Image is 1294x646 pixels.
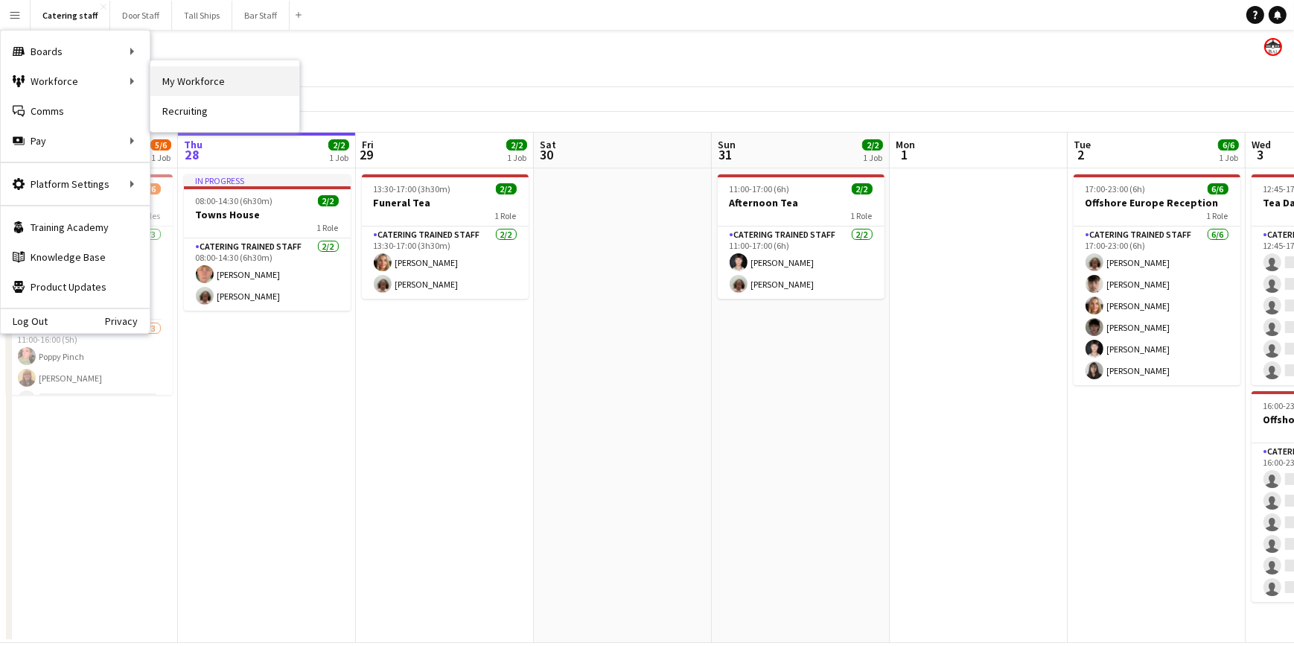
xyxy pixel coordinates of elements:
[1207,210,1228,221] span: 1 Role
[1086,183,1146,194] span: 17:00-23:00 (6h)
[496,183,517,194] span: 2/2
[1074,174,1240,385] app-job-card: 17:00-23:00 (6h)6/6Offshore Europe Reception1 RoleCatering trained staff6/617:00-23:00 (6h)[PERSO...
[318,195,339,206] span: 2/2
[31,1,110,30] button: Catering staff
[851,210,873,221] span: 1 Role
[1,66,150,96] div: Workforce
[896,138,915,151] span: Mon
[172,1,232,30] button: Tall Ships
[495,210,517,221] span: 1 Role
[852,183,873,194] span: 2/2
[184,208,351,221] h3: Towns House
[360,146,374,163] span: 29
[1,126,150,156] div: Pay
[329,152,348,163] div: 1 Job
[718,174,885,299] app-job-card: 11:00-17:00 (6h)2/2Afternoon Tea1 RoleCatering trained staff2/211:00-17:00 (6h)[PERSON_NAME][PERS...
[151,152,170,163] div: 1 Job
[718,227,885,299] app-card-role: Catering trained staff2/211:00-17:00 (6h)[PERSON_NAME][PERSON_NAME]
[196,195,273,206] span: 08:00-14:30 (6h30m)
[863,152,882,163] div: 1 Job
[718,196,885,209] h3: Afternoon Tea
[328,139,349,151] span: 2/2
[862,139,883,151] span: 2/2
[150,139,171,151] span: 5/6
[1264,38,1282,56] app-user-avatar: Beach Ballroom
[1071,146,1091,163] span: 2
[1249,146,1271,163] span: 3
[538,146,556,163] span: 30
[362,138,374,151] span: Fri
[184,174,351,311] app-job-card: In progress08:00-14:30 (6h30m)2/2Towns House1 RoleCatering trained staff2/208:00-14:30 (6h30m)[PE...
[1,37,150,66] div: Boards
[317,222,339,233] span: 1 Role
[184,138,203,151] span: Thu
[1,272,150,302] a: Product Updates
[1074,227,1240,385] app-card-role: Catering trained staff6/617:00-23:00 (6h)[PERSON_NAME][PERSON_NAME][PERSON_NAME][PERSON_NAME][PER...
[150,96,299,126] a: Recruiting
[374,183,451,194] span: 13:30-17:00 (3h30m)
[540,138,556,151] span: Sat
[1,212,150,242] a: Training Academy
[1074,196,1240,209] h3: Offshore Europe Reception
[1208,183,1228,194] span: 6/6
[506,139,527,151] span: 2/2
[182,146,203,163] span: 28
[730,183,790,194] span: 11:00-17:00 (6h)
[718,138,736,151] span: Sun
[150,66,299,96] a: My Workforce
[184,174,351,186] div: In progress
[362,174,529,299] app-job-card: 13:30-17:00 (3h30m)2/2Funeral Tea1 RoleCatering trained staff2/213:30-17:00 (3h30m)[PERSON_NAME][...
[184,238,351,311] app-card-role: Catering trained staff2/208:00-14:30 (6h30m)[PERSON_NAME][PERSON_NAME]
[1074,138,1091,151] span: Tue
[893,146,915,163] span: 1
[715,146,736,163] span: 31
[105,315,150,327] a: Privacy
[1252,138,1271,151] span: Wed
[1,315,48,327] a: Log Out
[1219,152,1238,163] div: 1 Job
[232,1,290,30] button: Bar Staff
[1218,139,1239,151] span: 6/6
[507,152,526,163] div: 1 Job
[362,196,529,209] h3: Funeral Tea
[110,1,172,30] button: Door Staff
[1,169,150,199] div: Platform Settings
[6,320,173,414] app-card-role: Catering trained staff6A2/311:00-16:00 (5h)Poppy Pinch[PERSON_NAME]
[362,227,529,299] app-card-role: Catering trained staff2/213:30-17:00 (3h30m)[PERSON_NAME][PERSON_NAME]
[1,96,150,126] a: Comms
[1,242,150,272] a: Knowledge Base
